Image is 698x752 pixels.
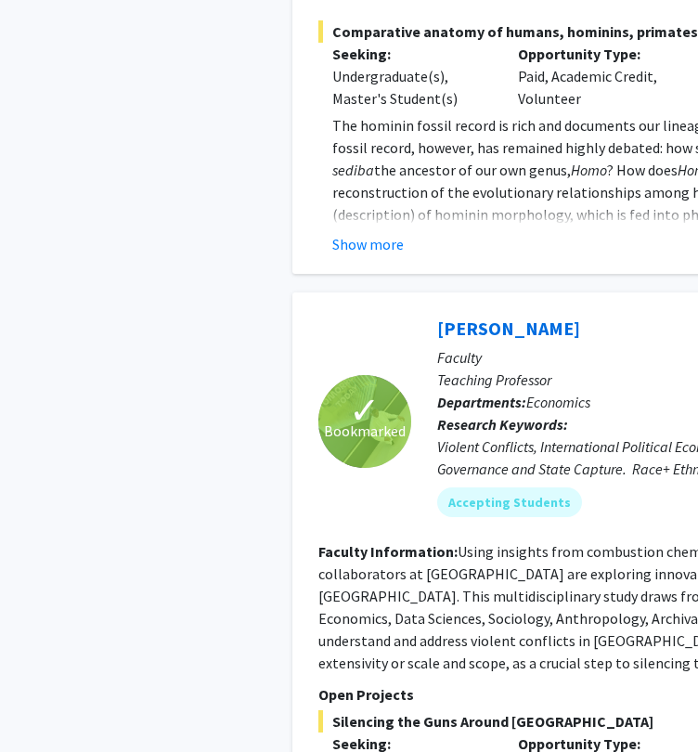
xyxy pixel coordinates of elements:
[437,415,568,434] b: Research Keywords:
[332,43,490,65] p: Seeking:
[518,43,676,65] p: Opportunity Type:
[332,65,490,110] div: Undergraduate(s), Master's Student(s)
[571,161,607,179] em: Homo
[526,393,590,411] span: Economics
[437,487,582,517] mat-chip: Accepting Students
[504,43,690,110] div: Paid, Academic Credit, Volunteer
[349,401,381,420] span: ✓
[332,233,404,255] button: Show more
[437,317,580,340] a: [PERSON_NAME]
[14,668,79,738] iframe: Chat
[324,420,406,442] span: Bookmarked
[318,542,458,561] b: Faculty Information:
[437,393,526,411] b: Departments:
